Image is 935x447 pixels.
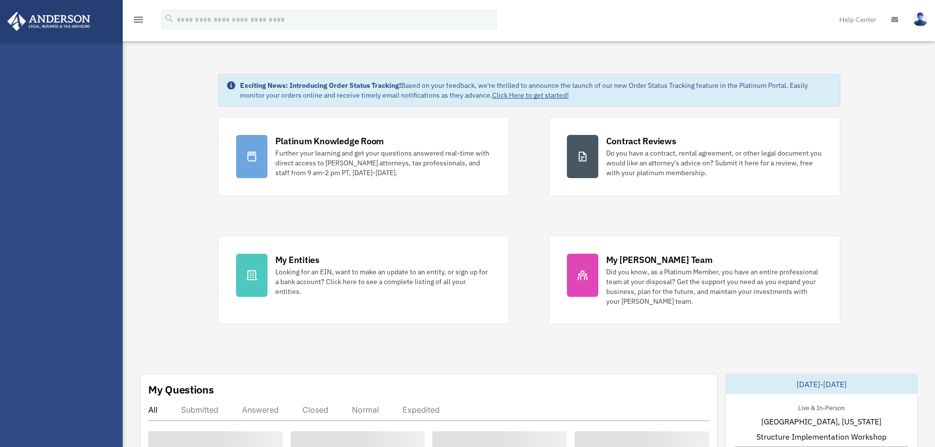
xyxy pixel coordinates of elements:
div: Answered [242,405,279,415]
div: Further your learning and get your questions answered real-time with direct access to [PERSON_NAM... [275,148,491,178]
img: User Pic [913,12,928,26]
a: Platinum Knowledge Room Further your learning and get your questions answered real-time with dire... [218,117,509,196]
div: Expedited [402,405,440,415]
a: Click Here to get started! [492,91,569,100]
i: search [164,13,175,24]
div: My [PERSON_NAME] Team [606,254,713,266]
a: My Entities Looking for an EIN, want to make an update to an entity, or sign up for a bank accoun... [218,236,509,324]
div: Contract Reviews [606,135,676,147]
div: My Entities [275,254,320,266]
div: Live & In-Person [790,402,853,412]
div: All [148,405,158,415]
strong: Exciting News: Introducing Order Status Tracking! [240,81,401,90]
div: Platinum Knowledge Room [275,135,384,147]
i: menu [133,14,144,26]
img: Anderson Advisors Platinum Portal [4,12,93,31]
div: Normal [352,405,379,415]
div: [DATE]-[DATE] [726,374,917,394]
div: Based on your feedback, we're thrilled to announce the launch of our new Order Status Tracking fe... [240,80,832,100]
div: My Questions [148,382,214,397]
a: menu [133,17,144,26]
div: Closed [302,405,328,415]
div: Do you have a contract, rental agreement, or other legal document you would like an attorney's ad... [606,148,822,178]
div: Looking for an EIN, want to make an update to an entity, or sign up for a bank account? Click her... [275,267,491,296]
div: Submitted [181,405,218,415]
a: Contract Reviews Do you have a contract, rental agreement, or other legal document you would like... [549,117,840,196]
a: My [PERSON_NAME] Team Did you know, as a Platinum Member, you have an entire professional team at... [549,236,840,324]
span: [GEOGRAPHIC_DATA], [US_STATE] [761,416,882,427]
span: Structure Implementation Workshop [756,431,886,443]
div: Did you know, as a Platinum Member, you have an entire professional team at your disposal? Get th... [606,267,822,306]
